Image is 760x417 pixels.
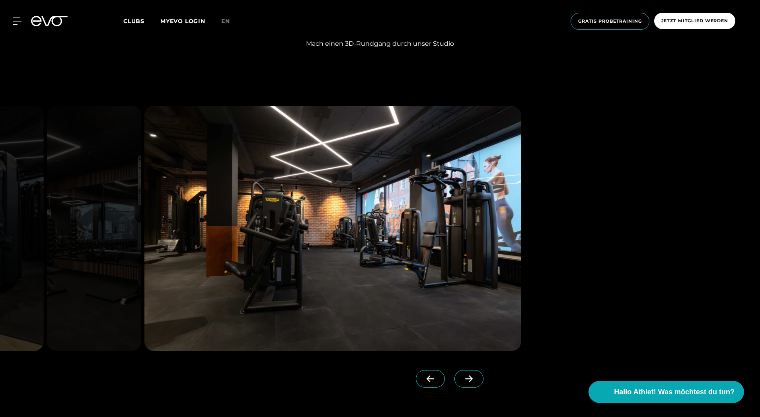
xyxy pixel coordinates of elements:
span: Gratis Probetraining [578,18,642,25]
a: Gratis Probetraining [568,13,652,30]
button: Hallo Athlet! Was möchtest du tun? [589,381,744,403]
a: MYEVO LOGIN [160,18,205,25]
span: Clubs [123,18,144,25]
a: Jetzt Mitglied werden [652,13,738,30]
span: Hallo Athlet! Was möchtest du tun? [614,387,735,398]
a: en [221,17,240,26]
img: evofitness [144,106,521,351]
span: Jetzt Mitglied werden [661,18,728,24]
a: Clubs [123,17,160,25]
img: evofitness [47,106,141,351]
span: en [221,18,230,25]
p: Mach einen 3D-Rundgang durch unser Studio [221,39,539,49]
